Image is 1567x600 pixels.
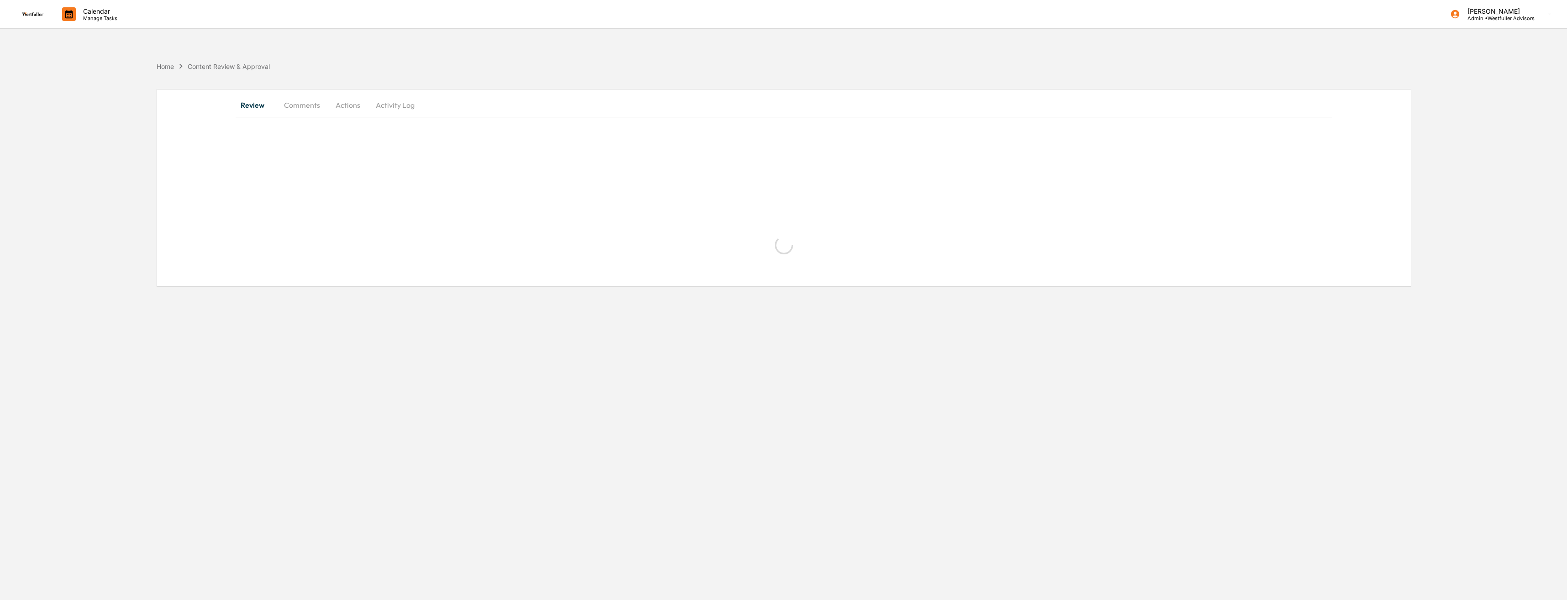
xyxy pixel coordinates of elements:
[327,94,368,116] button: Actions
[277,94,327,116] button: Comments
[236,94,277,116] button: Review
[368,94,422,116] button: Activity Log
[157,63,174,70] div: Home
[1460,15,1535,21] p: Admin • Westfuller Advisors
[76,15,122,21] p: Manage Tasks
[1460,7,1535,15] p: [PERSON_NAME]
[236,94,1332,116] div: secondary tabs example
[76,7,122,15] p: Calendar
[188,63,270,70] div: Content Review & Approval
[22,12,44,16] img: logo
